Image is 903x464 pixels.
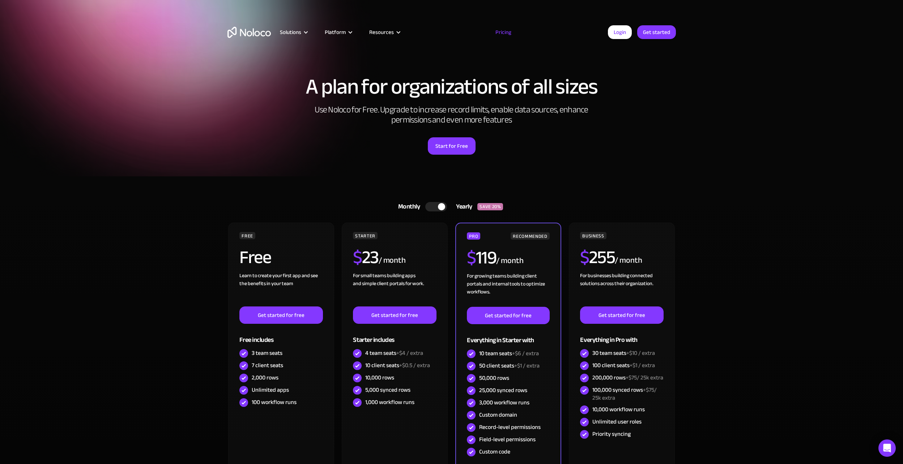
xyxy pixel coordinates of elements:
div: 4 team seats [365,349,423,357]
div: 30 team seats [592,349,655,357]
div: For small teams building apps and simple client portals for work. ‍ [353,272,436,306]
div: 10 team seats [479,349,539,357]
div: Everything in Starter with [467,324,549,348]
div: PRO [467,232,480,240]
div: 200,000 rows [592,374,663,382]
a: Get started for free [353,306,436,324]
div: 100 workflow runs [252,398,297,406]
div: Record-level permissions [479,423,541,431]
span: +$1 / extra [630,360,655,371]
div: STARTER [353,232,377,239]
div: RECOMMENDED [511,232,549,240]
div: 50,000 rows [479,374,509,382]
div: BUSINESS [580,232,606,239]
span: +$75/ 25k extra [626,372,663,383]
span: $ [353,240,362,274]
span: +$1 / extra [514,360,540,371]
a: Pricing [486,27,520,37]
h2: 119 [467,249,496,267]
div: 3 team seats [252,349,282,357]
span: $ [580,240,589,274]
a: Get started [637,25,676,39]
div: Open Intercom Messenger [878,439,896,457]
a: home [227,27,271,38]
div: Priority syncing [592,430,631,438]
div: 25,000 synced rows [479,386,527,394]
div: Platform [325,27,346,37]
h2: Free [239,248,271,266]
h2: 23 [353,248,379,266]
div: 2,000 rows [252,374,278,382]
span: +$6 / extra [512,348,539,359]
div: 50 client seats [479,362,540,370]
span: +$75/ 25k extra [592,384,657,403]
div: Free includes [239,324,323,347]
div: 5,000 synced rows [365,386,410,394]
div: 10,000 workflow runs [592,405,645,413]
div: Yearly [447,201,477,212]
div: Custom code [479,448,510,456]
a: Get started for free [467,307,549,324]
div: 10,000 rows [365,374,394,382]
div: Solutions [280,27,301,37]
span: +$0.5 / extra [399,360,430,371]
div: Starter includes [353,324,436,347]
a: Get started for free [239,306,323,324]
a: Login [608,25,632,39]
div: / month [615,255,642,266]
div: / month [496,255,523,267]
h2: Use Noloco for Free. Upgrade to increase record limits, enable data sources, enhance permissions ... [307,105,596,125]
div: 3,000 workflow runs [479,399,529,407]
div: 100 client seats [592,361,655,369]
div: Everything in Pro with [580,324,663,347]
div: Custom domain [479,411,517,419]
div: 100,000 synced rows [592,386,663,402]
div: For growing teams building client portals and internal tools to optimize workflows. [467,272,549,307]
div: SAVE 20% [477,203,503,210]
div: Platform [316,27,360,37]
a: Start for Free [428,137,476,155]
div: / month [379,255,406,266]
div: Solutions [271,27,316,37]
div: 7 client seats [252,361,283,369]
h1: A plan for organizations of all sizes [227,76,676,98]
div: FREE [239,232,255,239]
div: Unlimited apps [252,386,289,394]
div: Resources [360,27,408,37]
div: 10 client seats [365,361,430,369]
span: +$4 / extra [396,348,423,358]
div: Learn to create your first app and see the benefits in your team ‍ [239,272,323,306]
div: 1,000 workflow runs [365,398,414,406]
div: Field-level permissions [479,435,536,443]
div: Monthly [389,201,426,212]
div: Resources [369,27,394,37]
span: $ [467,241,476,275]
div: Unlimited user roles [592,418,642,426]
a: Get started for free [580,306,663,324]
div: For businesses building connected solutions across their organization. ‍ [580,272,663,306]
span: +$10 / extra [626,348,655,358]
h2: 255 [580,248,615,266]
